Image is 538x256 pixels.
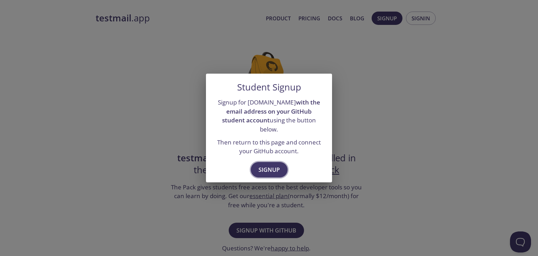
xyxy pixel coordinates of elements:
span: Signup [258,165,280,175]
button: Signup [251,162,288,177]
strong: with the email address on your GitHub student account [222,98,320,124]
p: Then return to this page and connect your GitHub account. [214,138,324,156]
h5: Student Signup [237,82,301,93]
p: Signup for [DOMAIN_NAME] using the button below. [214,98,324,134]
